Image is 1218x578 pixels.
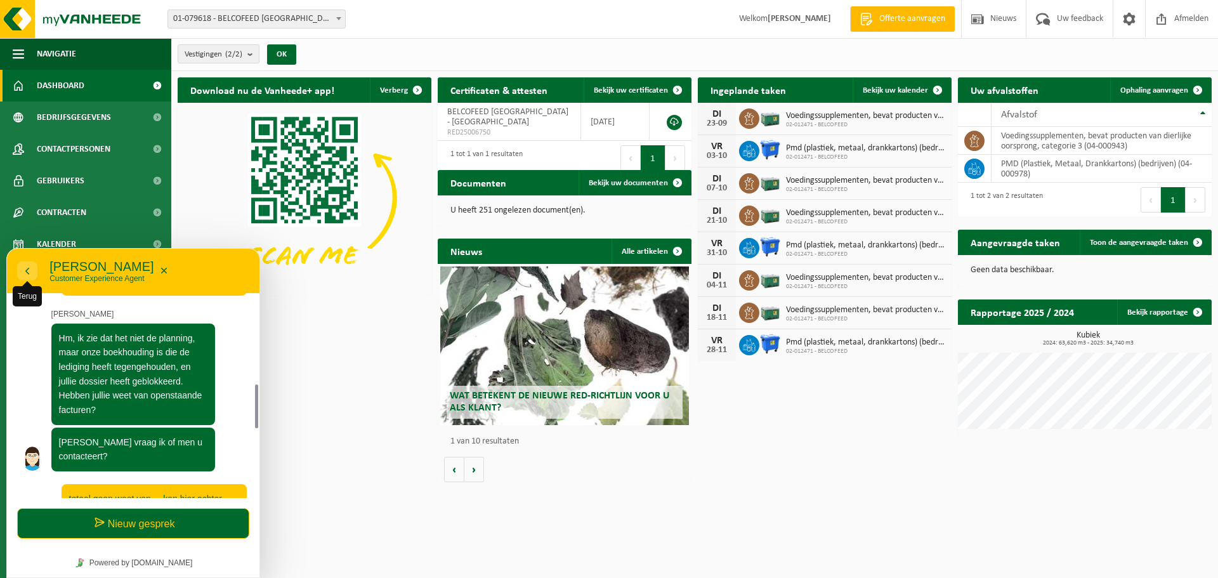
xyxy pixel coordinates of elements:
span: Verberg [380,86,408,95]
p: Geen data beschikbaar. [971,266,1199,275]
img: PB-LB-0680-HPE-GN-01 [759,268,781,290]
img: PB-LB-0680-HPE-GN-01 [759,301,781,322]
a: Ophaling aanvragen [1110,77,1210,103]
span: Wat betekent de nieuwe RED-richtlijn voor u als klant? [450,391,669,413]
div: 03-10 [704,152,730,161]
span: Bedrijfsgegevens [37,102,111,133]
td: [DATE] [581,103,650,141]
div: 31-10 [704,249,730,258]
a: Wat betekent de nieuwe RED-richtlijn voor u als klant? [440,266,689,425]
h2: Aangevraagde taken [958,230,1073,254]
span: 02-012471 - BELCOFEED [786,154,945,161]
div: 21-10 [704,216,730,225]
span: RED25006750 [447,128,571,138]
a: Offerte aanvragen [850,6,955,32]
div: DI [704,174,730,184]
img: PB-LB-0680-HPE-GN-01 [759,204,781,225]
span: Pmd (plastiek, metaal, drankkartons) (bedrijven) [786,338,945,348]
span: 02-012471 - BELCOFEED [786,186,945,194]
span: Contactpersonen [37,133,110,165]
button: Next [1186,187,1205,213]
span: Afvalstof [1001,110,1037,120]
span: 01-079618 - BELCOFEED NV - ANTWERPEN [168,10,345,28]
td: voedingssupplementen, bevat producten van dierlijke oorsprong, categorie 3 (04-000943) [992,127,1212,155]
button: 1 [1161,187,1186,213]
a: Bekijk uw documenten [579,170,690,195]
div: 1 tot 1 van 1 resultaten [444,144,523,172]
span: 2024: 63,620 m3 - 2025: 34,740 m3 [964,340,1212,346]
img: WB-1100-HPE-BE-01 [759,139,781,161]
div: 18-11 [704,313,730,322]
div: VR [704,239,730,249]
button: Vorige [444,457,464,482]
span: 02-012471 - BELCOFEED [786,348,945,355]
button: Previous [620,145,641,171]
div: DI [704,303,730,313]
span: Vestigingen [185,45,242,64]
div: 23-09 [704,119,730,128]
h2: Ingeplande taken [698,77,799,102]
span: Offerte aanvragen [876,13,948,25]
strong: [PERSON_NAME] [768,14,831,23]
div: 28-11 [704,346,730,355]
span: Toon de aangevraagde taken [1090,239,1188,247]
button: Verberg [370,77,430,103]
img: WB-1100-HPE-BE-01 [759,236,781,258]
span: Voedingssupplementen, bevat producten van dierlijke oorsprong, categorie 3 [786,176,945,186]
span: Kalender [37,228,76,260]
img: PB-LB-0680-HPE-GN-01 [759,171,781,193]
h2: Nieuws [438,239,495,263]
button: 1 [641,145,665,171]
button: OK [267,44,296,65]
span: BELCOFEED [GEOGRAPHIC_DATA] - [GEOGRAPHIC_DATA] [447,107,568,127]
p: U heeft 251 ongelezen document(en). [450,206,679,215]
span: 02-012471 - BELCOFEED [786,121,945,129]
button: Volgende [464,457,484,482]
a: Bekijk rapportage [1117,299,1210,325]
p: 1 van 10 resultaten [450,437,685,446]
span: Gebruikers [37,165,84,197]
span: Pmd (plastiek, metaal, drankkartons) (bedrijven) [786,240,945,251]
span: Voedingssupplementen, bevat producten van dierlijke oorsprong, categorie 3 [786,111,945,121]
div: VR [704,141,730,152]
span: 01-079618 - BELCOFEED NV - ANTWERPEN [167,10,346,29]
button: Vestigingen(2/2) [178,44,259,63]
span: 02-012471 - BELCOFEED [786,251,945,258]
span: Bekijk uw documenten [589,179,668,187]
div: DI [704,109,730,119]
a: Alle artikelen [612,239,690,264]
count: (2/2) [225,50,242,58]
a: Bekijk uw kalender [853,77,950,103]
span: 02-012471 - BELCOFEED [786,315,945,323]
span: Navigatie [37,38,76,70]
div: DI [704,271,730,281]
div: VR [704,336,730,346]
span: Voedingssupplementen, bevat producten van dierlijke oorsprong, categorie 3 [786,305,945,315]
a: Powered by [DOMAIN_NAME] [64,306,190,323]
h3: Kubiek [964,331,1212,346]
span: Bekijk uw kalender [863,86,928,95]
span: Contracten [37,197,86,228]
div: 1 tot 2 van 2 resultaten [964,186,1043,214]
span: Ophaling aanvragen [1120,86,1188,95]
span: 02-012471 - BELCOFEED [786,283,945,291]
h2: Rapportage 2025 / 2024 [958,299,1087,324]
iframe: chat widget [6,248,260,578]
div: 04-11 [704,281,730,290]
span: 02-012471 - BELCOFEED [786,218,945,226]
button: Previous [1141,187,1161,213]
h2: Download nu de Vanheede+ app! [178,77,347,102]
img: Download de VHEPlus App [178,103,431,293]
button: Nieuw gesprek [11,260,243,291]
button: Next [665,145,685,171]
